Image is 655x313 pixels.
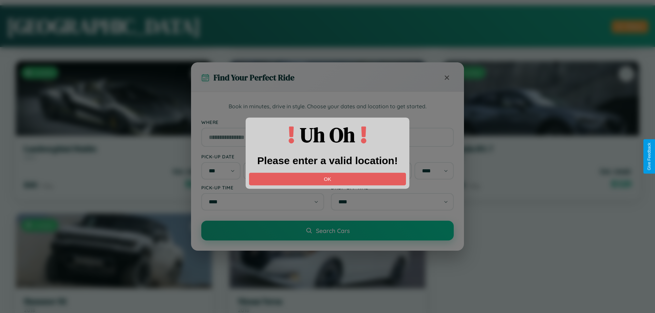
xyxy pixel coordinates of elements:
[331,185,454,190] label: Drop-off Time
[201,185,324,190] label: Pick-up Time
[201,102,454,111] p: Book in minutes, drive in style. Choose your dates and location to get started.
[331,154,454,159] label: Drop-off Date
[214,72,294,83] h3: Find Your Perfect Ride
[201,154,324,159] label: Pick-up Date
[201,119,454,125] label: Where
[316,227,350,234] span: Search Cars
